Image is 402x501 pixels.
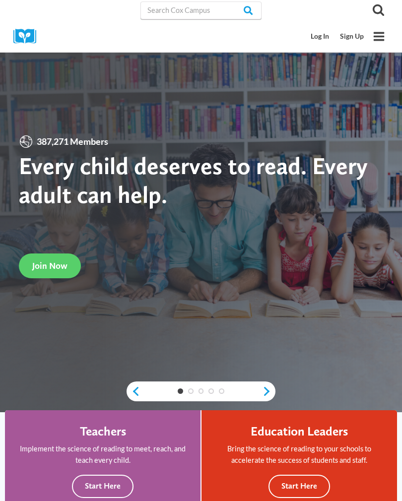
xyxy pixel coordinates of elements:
p: Bring the science of reading to your schools to accelerate the success of students and staff. [215,443,384,466]
input: Search Cox Campus [140,1,262,19]
a: 4 [208,388,214,394]
span: Join Now [32,260,67,271]
p: Implement the science of reading to meet, reach, and teach every child. [18,443,187,466]
a: previous [127,386,140,397]
h4: Education Leaders [251,424,348,438]
button: Start Here [72,475,134,498]
img: Cox Campus [13,29,43,44]
button: Start Here [268,475,330,498]
a: 5 [219,388,224,394]
span: 387,271 Members [33,134,112,149]
a: 2 [188,388,194,394]
a: Join Now [19,253,81,278]
div: content slider buttons [127,381,275,401]
a: 3 [199,388,204,394]
a: 1 [178,388,183,394]
a: Log In [306,27,335,46]
h4: Teachers [80,424,126,438]
a: next [262,386,275,397]
nav: Secondary Mobile Navigation [306,27,369,46]
a: Sign Up [335,27,369,46]
button: Open menu [369,27,389,46]
strong: Every child deserves to read. Every adult can help. [19,151,368,208]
